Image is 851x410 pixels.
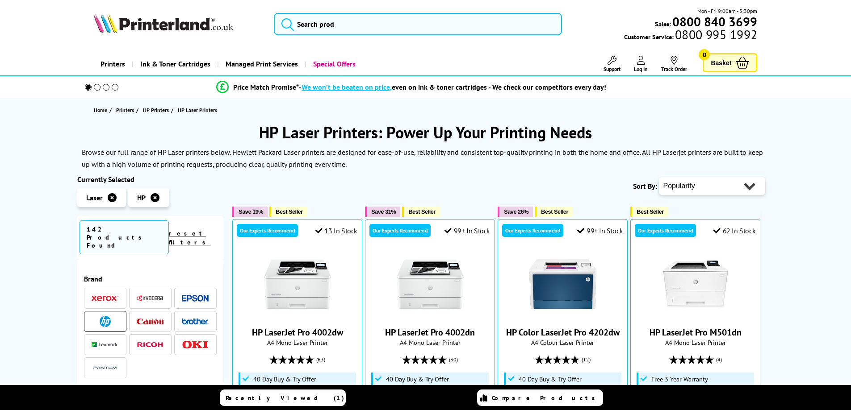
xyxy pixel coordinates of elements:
[503,338,623,347] span: A4 Colour Laser Printer
[662,311,729,319] a: HP LaserJet Pro M501dn
[86,193,103,202] span: Laser
[365,207,400,217] button: Save 31%
[137,293,163,304] a: Kyocera
[137,295,163,302] img: Kyocera
[302,83,392,91] span: We won’t be beaten on price,
[84,274,217,283] div: Brand
[402,207,440,217] button: Best Seller
[132,53,217,75] a: Ink & Toner Cartridges
[169,229,210,246] a: reset filters
[182,316,209,327] a: Brother
[92,342,118,348] img: Lexmark
[220,389,346,406] a: Recently Viewed (1)
[299,83,606,91] div: - even on ink & toner cartridges - We check our competitors every day!
[77,122,774,143] h1: HP Laser Printers: Power Up Your Printing Needs
[716,351,722,368] span: (4)
[264,251,331,318] img: HP LaserJet Pro 4002dw
[449,351,458,368] span: (30)
[582,351,591,368] span: (12)
[316,351,325,368] span: (63)
[253,376,316,383] span: 40 Day Buy & Try Offer
[237,224,298,237] div: Our Experts Recommend
[137,319,163,324] img: Canon
[370,338,490,347] span: A4 Mono Laser Printer
[92,363,118,373] img: Pantum
[635,338,755,347] span: A4 Mono Laser Printer
[604,56,620,72] a: Support
[397,251,464,318] img: HP LaserJet Pro 4002dn
[315,226,357,235] div: 13 In Stock
[699,49,710,60] span: 0
[252,327,343,338] a: HP LaserJet Pro 4002dw
[305,53,362,75] a: Special Offers
[82,148,763,169] p: Browse our full range of HP Laser printers below. Hewlett Packard Laser printers are designed for...
[226,394,344,402] span: Recently Viewed (1)
[634,56,648,72] a: Log In
[269,207,307,217] button: Best Seller
[711,57,731,69] span: Basket
[94,53,132,75] a: Printers
[637,208,664,215] span: Best Seller
[80,220,169,254] span: 142 Products Found
[502,224,563,237] div: Our Experts Recommend
[143,105,169,115] span: HP Printers
[137,339,163,350] a: Ricoh
[529,311,596,319] a: HP Color LaserJet Pro 4202dw
[651,376,708,383] span: Free 3 Year Warranty
[624,30,757,41] span: Customer Service:
[541,208,568,215] span: Best Seller
[92,295,118,302] img: Xerox
[178,107,217,113] span: HP Laser Printers
[94,13,263,35] a: Printerland Logo
[100,316,111,327] img: HP
[137,316,163,327] a: Canon
[506,327,620,338] a: HP Color LaserJet Pro 4202dw
[713,226,755,235] div: 62 In Stock
[77,175,224,184] div: Currently Selected
[237,338,357,347] span: A4 Mono Laser Printer
[650,327,742,338] a: HP LaserJet Pro M501dn
[94,13,233,33] img: Printerland Logo
[386,376,449,383] span: 40 Day Buy & Try Offer
[182,293,209,304] a: Epson
[233,83,299,91] span: Price Match Promise*
[137,193,146,202] span: HP
[92,316,118,327] a: HP
[671,17,757,26] a: 0800 840 3699
[73,79,750,95] li: modal_Promise
[116,105,134,115] span: Printers
[655,20,671,28] span: Sales:
[217,53,305,75] a: Managed Print Services
[504,208,528,215] span: Save 26%
[604,66,620,72] span: Support
[116,105,136,115] a: Printers
[140,53,210,75] span: Ink & Toner Cartridges
[369,224,431,237] div: Our Experts Recommend
[371,208,396,215] span: Save 31%
[143,105,171,115] a: HP Printers
[703,53,757,72] a: Basket 0
[535,207,573,217] button: Best Seller
[182,295,209,302] img: Epson
[92,293,118,304] a: Xerox
[182,318,209,324] img: Brother
[662,251,729,318] img: HP LaserJet Pro M501dn
[274,13,562,35] input: Search prod
[408,208,436,215] span: Best Seller
[498,207,533,217] button: Save 26%
[529,251,596,318] img: HP Color LaserJet Pro 4202dw
[630,207,668,217] button: Best Seller
[577,226,623,235] div: 99+ In Stock
[519,376,582,383] span: 40 Day Buy & Try Offer
[232,207,268,217] button: Save 19%
[92,339,118,350] a: Lexmark
[635,224,696,237] div: Our Experts Recommend
[633,182,657,191] span: Sort By:
[397,311,464,319] a: HP LaserJet Pro 4002dn
[94,105,109,115] a: Home
[182,339,209,350] a: OKI
[674,30,757,39] span: 0800 995 1992
[276,208,303,215] span: Best Seller
[492,394,600,402] span: Compare Products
